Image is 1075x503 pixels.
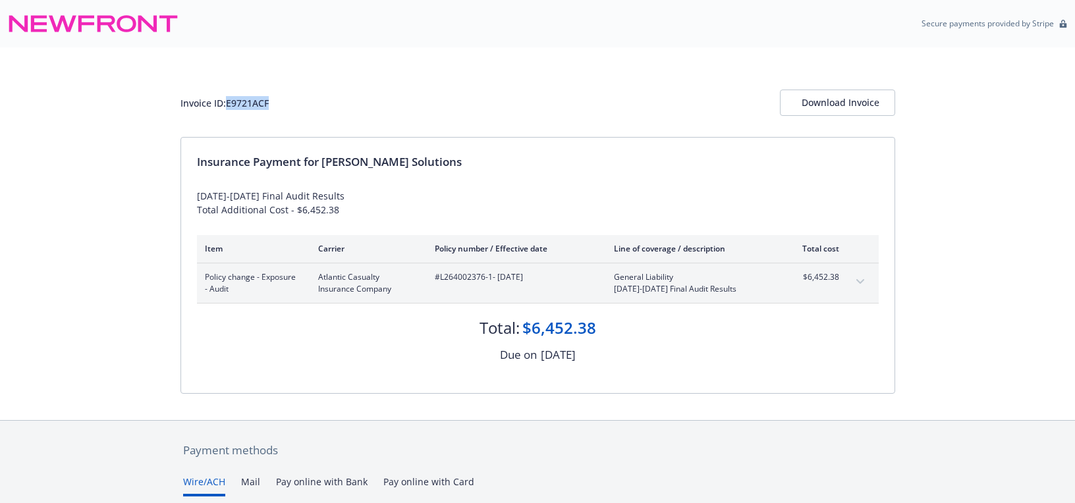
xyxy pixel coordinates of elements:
span: Atlantic Casualty Insurance Company [318,271,414,295]
div: Total cost [790,243,839,254]
span: General Liability [614,271,769,283]
div: [DATE]-[DATE] Final Audit Results Total Additional Cost - $6,452.38 [197,189,879,217]
div: Line of coverage / description [614,243,769,254]
div: Item [205,243,297,254]
span: $6,452.38 [790,271,839,283]
div: Insurance Payment for [PERSON_NAME] Solutions [197,153,879,171]
span: Policy change - Exposure - Audit [205,271,297,295]
button: Pay online with Card [383,475,474,496]
span: [DATE]-[DATE] Final Audit Results [614,283,769,295]
span: General Liability[DATE]-[DATE] Final Audit Results [614,271,769,295]
div: Policy number / Effective date [435,243,593,254]
div: Total: [480,317,520,339]
div: Download Invoice [802,90,873,115]
div: Payment methods [183,442,893,459]
span: #L264002376-1 - [DATE] [435,271,593,283]
div: $6,452.38 [522,317,596,339]
div: [DATE] [541,346,576,363]
button: Download Invoice [780,90,895,116]
div: Carrier [318,243,414,254]
button: Wire/ACH [183,475,225,496]
div: Invoice ID: E9721ACF [180,96,269,110]
button: expand content [850,271,871,292]
button: Mail [241,475,260,496]
button: Pay online with Bank [276,475,368,496]
div: Due on [500,346,537,363]
div: Policy change - Exposure - AuditAtlantic Casualty Insurance Company#L264002376-1- [DATE]General L... [197,263,879,303]
p: Secure payments provided by Stripe [922,18,1054,29]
